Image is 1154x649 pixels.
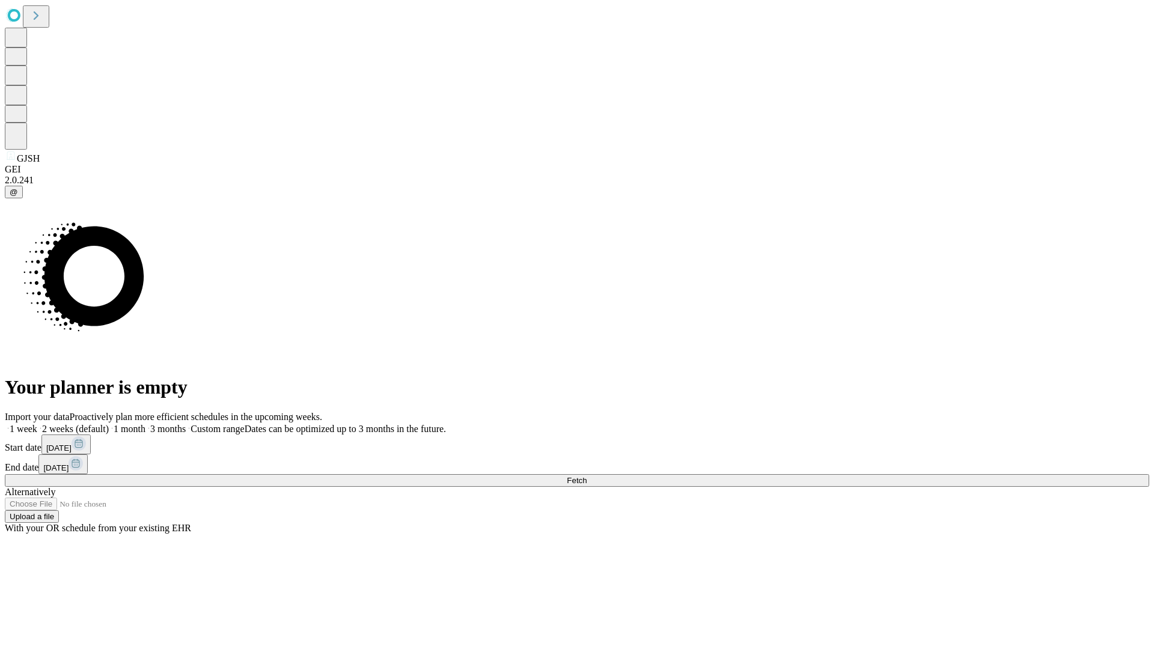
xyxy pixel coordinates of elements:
span: 1 month [114,424,145,434]
button: [DATE] [38,454,88,474]
div: 2.0.241 [5,175,1149,186]
span: 2 weeks (default) [42,424,109,434]
span: Alternatively [5,487,55,497]
div: End date [5,454,1149,474]
span: 1 week [10,424,37,434]
span: 3 months [150,424,186,434]
span: Fetch [567,476,587,485]
span: [DATE] [46,443,72,452]
button: [DATE] [41,434,91,454]
span: Custom range [191,424,244,434]
button: Upload a file [5,510,59,523]
span: @ [10,187,18,197]
h1: Your planner is empty [5,376,1149,398]
span: With your OR schedule from your existing EHR [5,523,191,533]
button: @ [5,186,23,198]
span: Import your data [5,412,70,422]
div: GEI [5,164,1149,175]
span: Proactively plan more efficient schedules in the upcoming weeks. [70,412,322,422]
div: Start date [5,434,1149,454]
span: [DATE] [43,463,69,472]
span: Dates can be optimized up to 3 months in the future. [245,424,446,434]
button: Fetch [5,474,1149,487]
span: GJSH [17,153,40,163]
